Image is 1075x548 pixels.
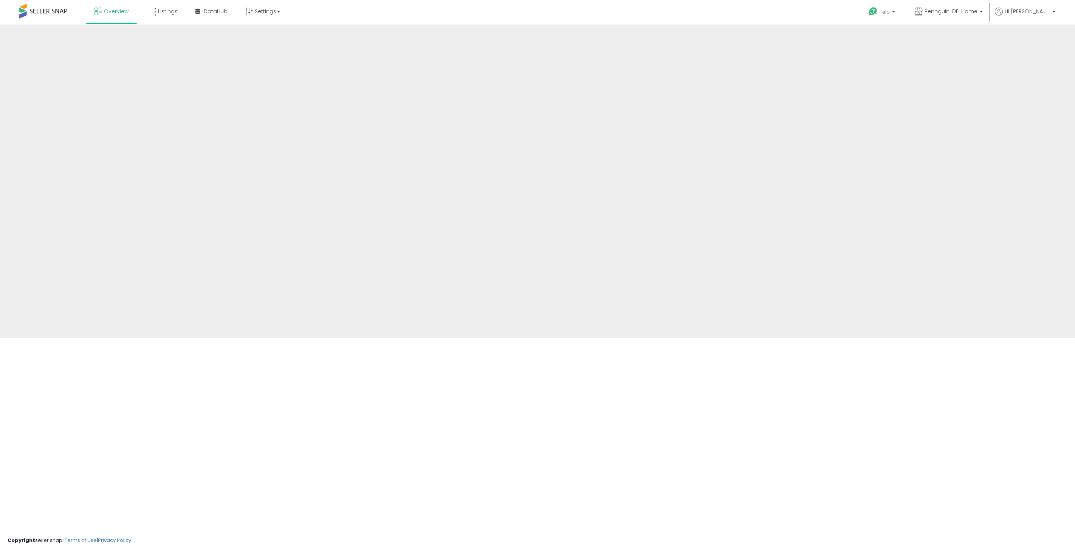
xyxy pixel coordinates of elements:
[925,8,977,15] span: Pennguin-DE-Home
[204,8,228,15] span: DataHub
[158,8,178,15] span: Listings
[880,9,890,15] span: Help
[868,7,878,16] i: Get Help
[1005,8,1050,15] span: Hi [PERSON_NAME]
[104,8,129,15] span: Overview
[995,8,1055,25] a: Hi [PERSON_NAME]
[863,1,903,25] a: Help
